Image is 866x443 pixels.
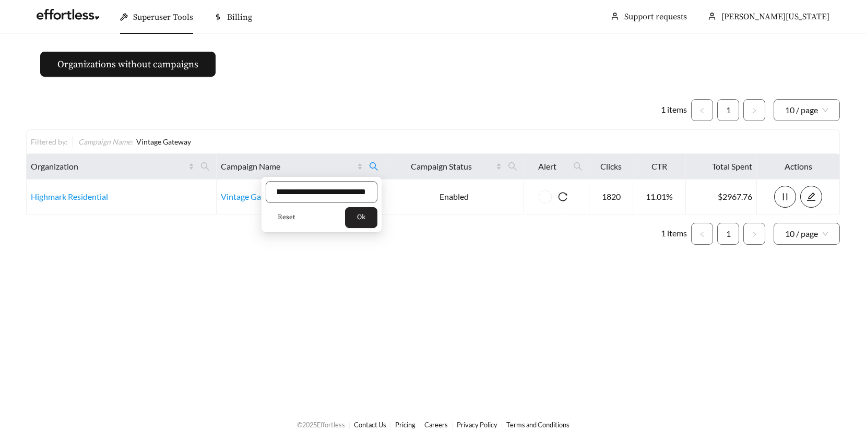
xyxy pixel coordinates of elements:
a: Careers [424,421,448,429]
span: left [699,107,705,114]
a: Highmark Residential [31,191,108,201]
span: search [196,158,214,175]
button: right [743,223,765,245]
a: Pricing [395,421,416,429]
span: search [573,162,583,171]
button: edit [800,186,822,208]
button: left [691,99,713,121]
button: right [743,99,765,121]
li: Previous Page [691,99,713,121]
th: Clicks [589,154,633,179]
span: right [751,107,757,114]
span: edit [801,192,822,201]
div: Page Size [774,99,840,121]
span: Reset [278,212,295,223]
span: pause [775,192,796,201]
td: $2967.76 [686,179,757,214]
a: 1 [718,223,739,244]
span: left [699,231,705,237]
button: Ok [345,207,377,228]
a: Contact Us [354,421,386,429]
span: right [751,231,757,237]
li: Previous Page [691,223,713,245]
span: Alert [528,160,567,173]
a: 1 [718,100,739,121]
li: 1 [717,223,739,245]
span: © 2025 Effortless [297,421,345,429]
th: CTR [633,154,685,179]
span: reload [552,192,574,201]
span: Organization [31,160,186,173]
li: 1 items [661,223,687,245]
a: Vintage Gateway Apartments [221,191,328,201]
span: Vintage Gateway [136,137,191,146]
a: edit [800,191,822,201]
button: Organizations without campaigns [40,52,216,77]
th: Total Spent [686,154,757,179]
li: Next Page [743,99,765,121]
span: [PERSON_NAME][US_STATE] [721,11,829,22]
td: Enabled [385,179,524,214]
a: Terms and Conditions [506,421,570,429]
span: Superuser Tools [133,12,193,22]
span: search [504,158,521,175]
td: 11.01% [633,179,685,214]
span: search [365,158,383,175]
button: pause [774,186,796,208]
span: Billing [227,12,252,22]
span: 10 / page [785,223,828,244]
td: 1820 [589,179,633,214]
span: search [200,162,210,171]
span: search [569,158,587,175]
span: Campaign Name : [78,137,133,146]
a: Support requests [624,11,687,22]
button: left [691,223,713,245]
li: 1 items [661,99,687,121]
span: search [369,162,378,171]
span: 10 / page [785,100,828,121]
span: Ok [357,212,365,223]
div: Filtered by: [31,136,73,147]
span: Campaign Status [389,160,494,173]
span: Organizations without campaigns [57,57,198,71]
div: Page Size [774,223,840,245]
span: search [508,162,517,171]
a: Privacy Policy [457,421,497,429]
span: Campaign Name [221,160,355,173]
th: Actions [757,154,840,179]
li: 1 [717,99,739,121]
button: reload [552,186,574,208]
li: Next Page [743,223,765,245]
button: Reset [266,207,307,228]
